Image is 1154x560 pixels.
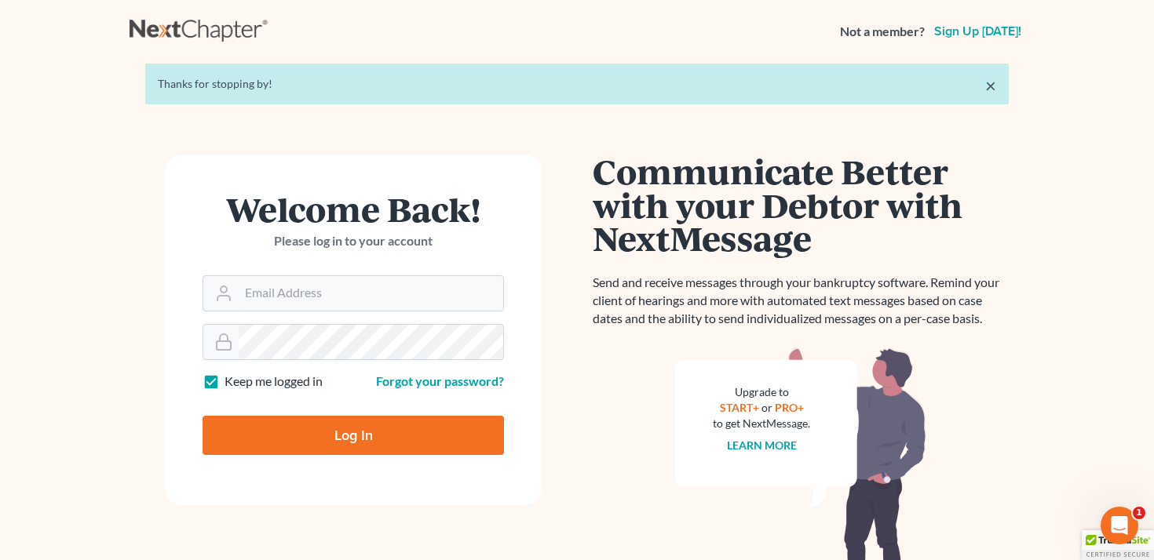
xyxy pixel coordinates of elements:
div: to get NextMessage. [713,416,810,431]
h1: Welcome Back! [203,192,504,226]
strong: Not a member? [840,23,925,41]
p: Please log in to your account [203,232,504,250]
div: TrustedSite Certified [1082,530,1154,560]
label: Keep me logged in [225,373,323,391]
a: Learn more [727,438,797,452]
span: or [761,401,772,414]
div: Thanks for stopping by! [158,76,996,92]
a: Forgot your password? [376,373,504,388]
h1: Communicate Better with your Debtor with NextMessage [593,155,1009,255]
div: Upgrade to [713,384,810,400]
a: × [985,76,996,95]
iframe: Intercom live chat [1101,507,1138,544]
input: Email Address [239,276,503,311]
span: 1 [1133,507,1145,519]
a: Sign up [DATE]! [931,25,1024,38]
a: PRO+ [775,401,804,414]
input: Log In [203,416,504,455]
a: START+ [720,401,759,414]
p: Send and receive messages through your bankruptcy software. Remind your client of hearings and mo... [593,274,1009,328]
